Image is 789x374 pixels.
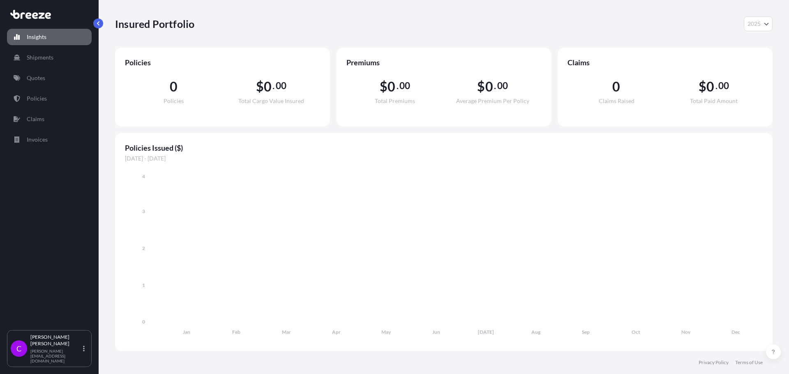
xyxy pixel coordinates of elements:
a: Shipments [7,49,92,66]
span: 00 [399,83,410,89]
tspan: Oct [632,329,640,335]
p: Invoices [27,135,48,144]
span: 2025 [747,20,761,28]
span: Average Premium Per Policy [456,98,529,104]
a: Terms of Use [735,359,763,366]
tspan: Dec [731,329,740,335]
span: Premiums [346,57,542,67]
span: $ [477,80,485,93]
p: Quotes [27,74,45,82]
a: Quotes [7,70,92,86]
span: $ [380,80,388,93]
tspan: 4 [142,173,145,179]
tspan: Feb [232,329,240,335]
span: $ [699,80,706,93]
span: Claims Raised [599,98,634,104]
p: Claims [27,115,44,123]
a: Privacy Policy [699,359,729,366]
tspan: [DATE] [478,329,494,335]
tspan: May [381,329,391,335]
tspan: Apr [332,329,341,335]
span: [DATE] - [DATE] [125,154,763,163]
span: 0 [264,80,272,93]
a: Invoices [7,131,92,148]
tspan: 1 [142,282,145,288]
span: 0 [706,80,714,93]
span: $ [256,80,264,93]
p: [PERSON_NAME] [PERSON_NAME] [30,334,81,347]
tspan: Jan [183,329,190,335]
span: C [16,344,21,353]
span: Policies [164,98,184,104]
tspan: Nov [681,329,691,335]
span: Policies Issued ($) [125,143,763,153]
span: Total Cargo Value Insured [238,98,304,104]
p: Insured Portfolio [115,17,194,30]
span: . [272,83,275,89]
tspan: 2 [142,245,145,251]
button: Year Selector [744,16,773,31]
span: . [494,83,496,89]
p: Shipments [27,53,53,62]
span: Claims [568,57,763,67]
tspan: Sep [582,329,590,335]
tspan: 3 [142,208,145,214]
a: Insights [7,29,92,45]
span: Total Paid Amount [690,98,738,104]
span: Policies [125,57,320,67]
span: 00 [276,83,286,89]
span: . [397,83,399,89]
span: 00 [718,83,729,89]
span: 0 [485,80,493,93]
span: 00 [497,83,508,89]
span: Total Premiums [375,98,415,104]
span: 0 [388,80,395,93]
p: [PERSON_NAME][EMAIL_ADDRESS][DOMAIN_NAME] [30,349,81,363]
a: Claims [7,111,92,127]
p: Insights [27,33,46,41]
span: 0 [170,80,178,93]
a: Policies [7,90,92,107]
tspan: 0 [142,319,145,325]
p: Policies [27,94,47,103]
span: 0 [612,80,620,93]
tspan: Jun [432,329,440,335]
tspan: Mar [282,329,291,335]
tspan: Aug [531,329,541,335]
span: . [715,83,717,89]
